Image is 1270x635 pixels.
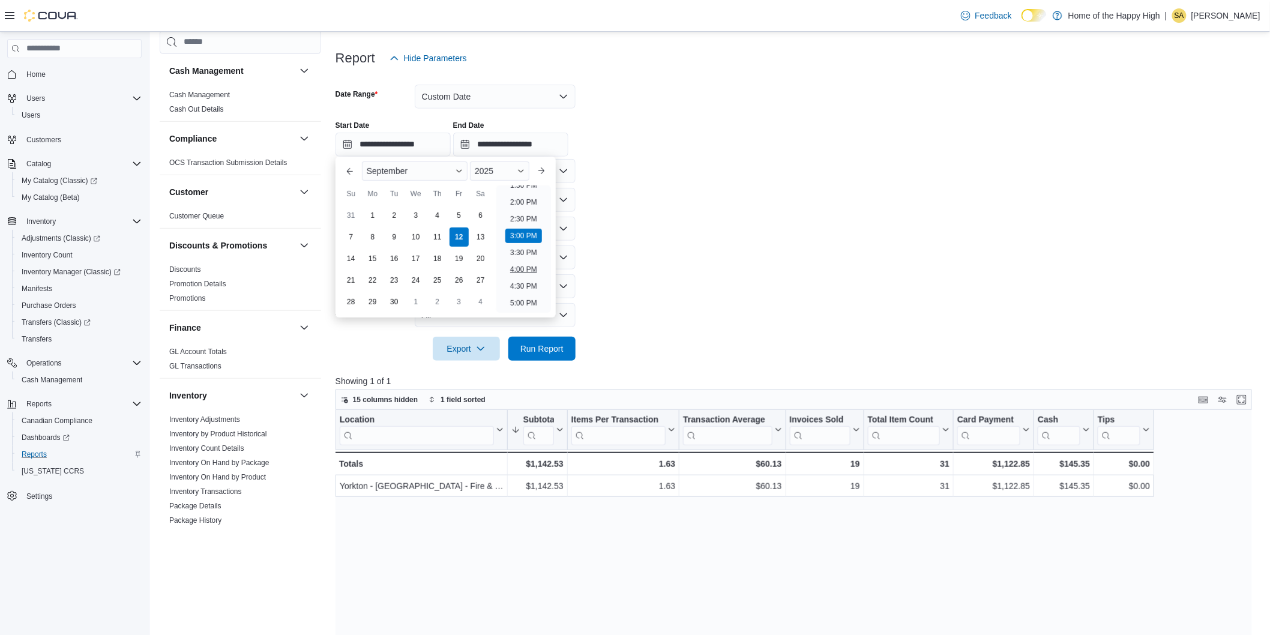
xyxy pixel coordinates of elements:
[385,184,404,203] div: Tu
[1165,8,1167,23] p: |
[342,184,361,203] div: Su
[342,271,361,290] div: day-21
[868,414,940,426] div: Total Item Count
[1215,393,1230,407] button: Display options
[363,206,382,225] div: day-1
[2,155,146,172] button: Catalog
[1172,8,1187,23] div: Shawn Alexander
[406,206,426,225] div: day-3
[160,262,321,310] div: Discounts & Promotions
[957,414,1020,445] div: Card Payment
[340,205,492,313] div: September, 2025
[17,414,97,428] a: Canadian Compliance
[505,229,542,243] li: 3:00 PM
[1191,8,1260,23] p: [PERSON_NAME]
[169,133,217,145] h3: Compliance
[17,298,142,313] span: Purchase Orders
[956,4,1017,28] a: Feedback
[169,501,221,511] span: Package Details
[450,292,469,311] div: day-3
[169,212,224,220] a: Customer Queue
[169,444,244,453] a: Inventory Count Details
[26,492,52,501] span: Settings
[385,249,404,268] div: day-16
[471,249,490,268] div: day-20
[22,397,56,411] button: Reports
[957,457,1030,471] div: $1,122.85
[363,227,382,247] div: day-8
[789,414,850,445] div: Invoices Sold
[511,479,564,493] div: $1,142.53
[26,399,52,409] span: Reports
[683,414,772,426] div: Transaction Average
[1235,393,1249,407] button: Enter fullscreen
[428,292,447,311] div: day-2
[22,67,142,82] span: Home
[17,265,125,279] a: Inventory Manager (Classic)
[169,487,242,496] a: Inventory Transactions
[1022,9,1047,22] input: Dark Mode
[22,488,142,503] span: Settings
[571,479,676,493] div: 1.63
[406,227,426,247] div: day-10
[683,414,781,445] button: Transaction Average
[17,430,142,445] span: Dashboards
[450,184,469,203] div: Fr
[169,293,206,303] span: Promotions
[169,90,230,100] span: Cash Management
[22,110,40,120] span: Users
[363,249,382,268] div: day-15
[2,396,146,412] button: Reports
[17,332,56,346] a: Transfers
[17,332,142,346] span: Transfers
[22,301,76,310] span: Purchase Orders
[160,412,321,590] div: Inventory
[169,429,267,439] span: Inventory by Product Historical
[22,334,52,344] span: Transfers
[22,450,47,459] span: Reports
[17,447,142,462] span: Reports
[22,233,100,243] span: Adjustments (Classic)
[470,161,529,181] div: Button. Open the year selector. 2025 is currently selected.
[511,457,564,471] div: $1,142.53
[415,85,576,109] button: Custom Date
[169,502,221,510] a: Package Details
[26,135,61,145] span: Customers
[24,10,78,22] img: Cova
[169,186,208,198] h3: Customer
[26,94,45,103] span: Users
[957,414,1030,445] button: Card Payment
[975,10,1012,22] span: Feedback
[17,248,77,262] a: Inventory Count
[12,263,146,280] a: Inventory Manager (Classic)
[2,355,146,372] button: Operations
[169,459,269,467] a: Inventory On Hand by Package
[340,414,494,445] div: Location
[22,193,80,202] span: My Catalog (Beta)
[169,65,295,77] button: Cash Management
[169,430,267,438] a: Inventory by Product Historical
[22,132,142,147] span: Customers
[571,414,676,445] button: Items Per Transaction
[1038,479,1090,493] div: $145.35
[2,90,146,107] button: Users
[12,230,146,247] a: Adjustments (Classic)
[2,65,146,83] button: Home
[571,457,676,471] div: 1.63
[336,121,370,130] label: Start Date
[471,206,490,225] div: day-6
[475,166,493,176] span: 2025
[428,271,447,290] div: day-25
[169,415,240,424] span: Inventory Adjustments
[471,271,490,290] div: day-27
[336,393,423,407] button: 15 columns hidden
[169,458,269,468] span: Inventory On Hand by Package
[505,195,542,209] li: 2:00 PM
[505,279,542,293] li: 4:30 PM
[169,158,287,167] a: OCS Transaction Submission Details
[520,343,564,355] span: Run Report
[1196,393,1211,407] button: Keyboard shortcuts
